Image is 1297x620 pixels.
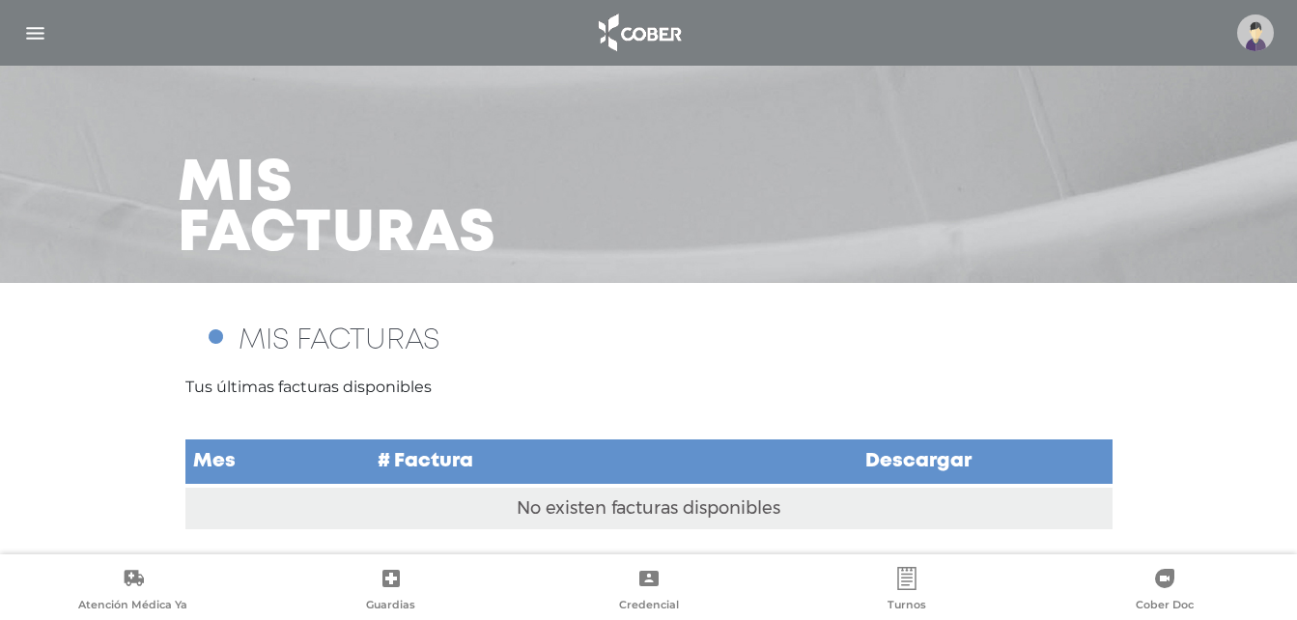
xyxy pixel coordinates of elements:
[370,438,724,486] td: # Factura
[185,438,370,486] td: Mes
[178,159,496,260] h3: Mis facturas
[185,486,1113,530] td: No existen facturas disponibles
[366,598,415,615] span: Guardias
[262,567,520,616] a: Guardias
[520,567,777,616] a: Credencial
[4,567,262,616] a: Atención Médica Ya
[777,567,1035,616] a: Turnos
[1136,598,1194,615] span: Cober Doc
[724,438,1113,486] td: Descargar
[888,598,926,615] span: Turnos
[23,21,47,45] img: Cober_menu-lines-white.svg
[239,327,439,353] span: MIS FACTURAS
[619,598,679,615] span: Credencial
[185,376,1113,399] p: Tus últimas facturas disponibles
[78,598,187,615] span: Atención Médica Ya
[588,10,690,56] img: logo_cober_home-white.png
[1237,14,1274,51] img: profile-placeholder.svg
[1035,567,1293,616] a: Cober Doc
